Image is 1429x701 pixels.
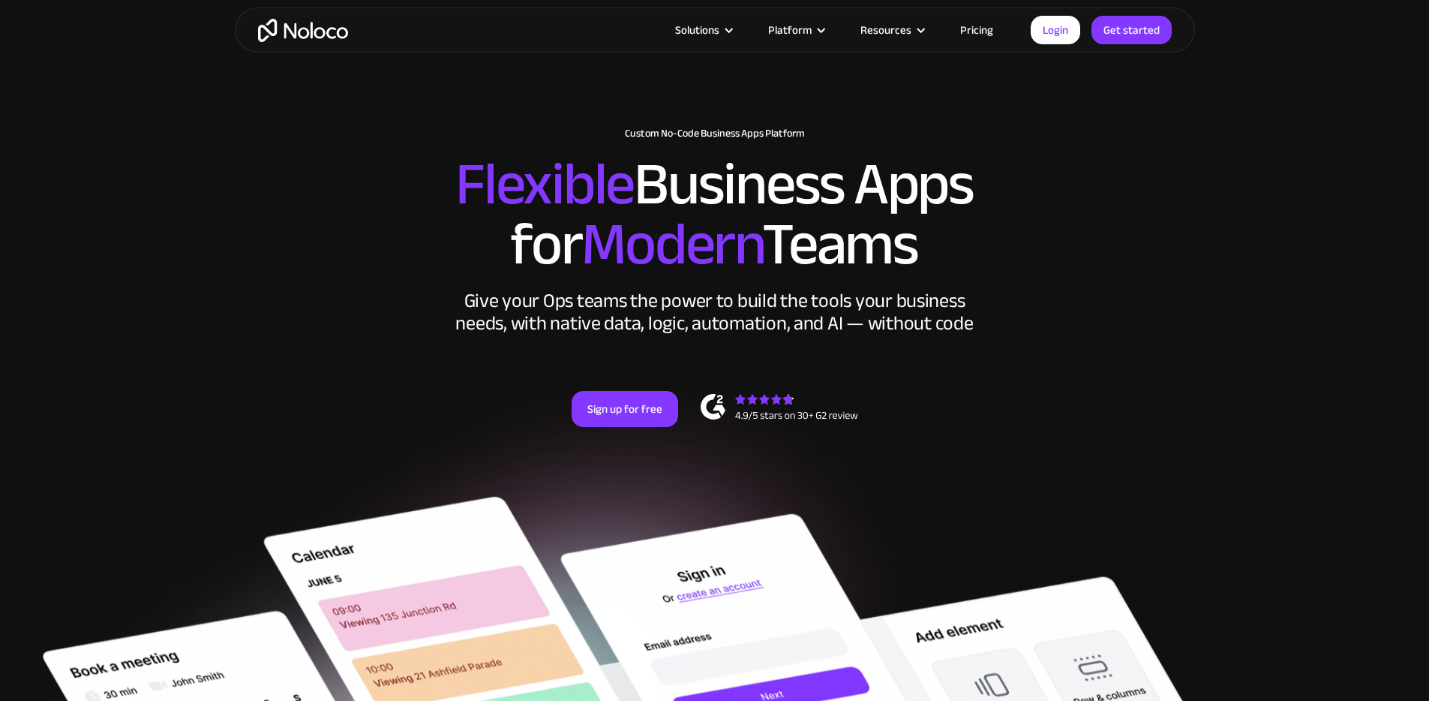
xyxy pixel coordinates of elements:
[1091,16,1172,44] a: Get started
[749,20,842,40] div: Platform
[452,290,977,335] div: Give your Ops teams the power to build the tools your business needs, with native data, logic, au...
[572,391,678,427] a: Sign up for free
[860,20,911,40] div: Resources
[768,20,812,40] div: Platform
[250,128,1180,140] h1: Custom No-Code Business Apps Platform
[675,20,719,40] div: Solutions
[842,20,941,40] div: Resources
[258,19,348,42] a: home
[581,188,762,300] span: Modern
[656,20,749,40] div: Solutions
[250,155,1180,275] h2: Business Apps for Teams
[941,20,1012,40] a: Pricing
[455,128,634,240] span: Flexible
[1031,16,1080,44] a: Login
